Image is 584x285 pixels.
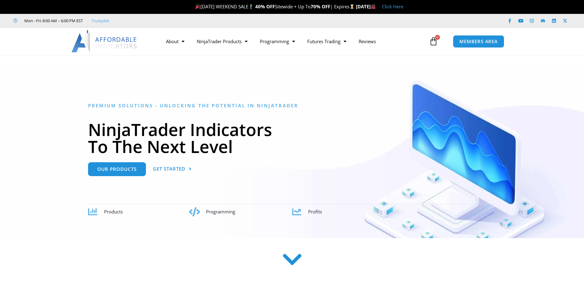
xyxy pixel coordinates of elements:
[435,35,440,40] span: 0
[23,17,83,24] span: Mon - Fri: 8:00 AM – 6:00 PM EST
[91,17,109,24] a: Trustpilot
[191,34,254,48] a: NinjaTrader Products
[206,209,235,215] span: Programming
[194,3,356,10] span: [DATE] WEEKEND SALE Sitewide + Up To | Expires
[254,34,301,48] a: Programming
[153,162,192,176] a: Get Started
[88,121,496,155] h1: NinjaTrader Indicators To The Next Level
[371,4,376,9] img: 🏭
[104,209,123,215] span: Products
[249,4,253,9] img: 🏌️‍♂️
[195,4,200,9] img: 🎉
[420,32,447,50] a: 0
[311,3,330,10] strong: 70% OFF
[459,39,498,44] span: MEMBERS AREA
[255,3,275,10] strong: 40% OFF
[160,34,191,48] a: About
[382,3,403,10] a: Click Here
[350,4,354,9] img: ⌛
[97,167,137,171] span: Our Products
[352,34,382,48] a: Reviews
[301,34,352,48] a: Futures Trading
[153,167,185,171] span: Get Started
[88,162,146,176] a: Our Products
[160,34,428,48] nav: Menu
[71,30,138,52] img: LogoAI | Affordable Indicators – NinjaTrader
[308,209,322,215] span: Profits
[88,103,496,109] h6: Premium Solutions - Unlocking the Potential in NinjaTrader
[453,35,504,48] a: MEMBERS AREA
[356,3,376,10] strong: [DATE]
